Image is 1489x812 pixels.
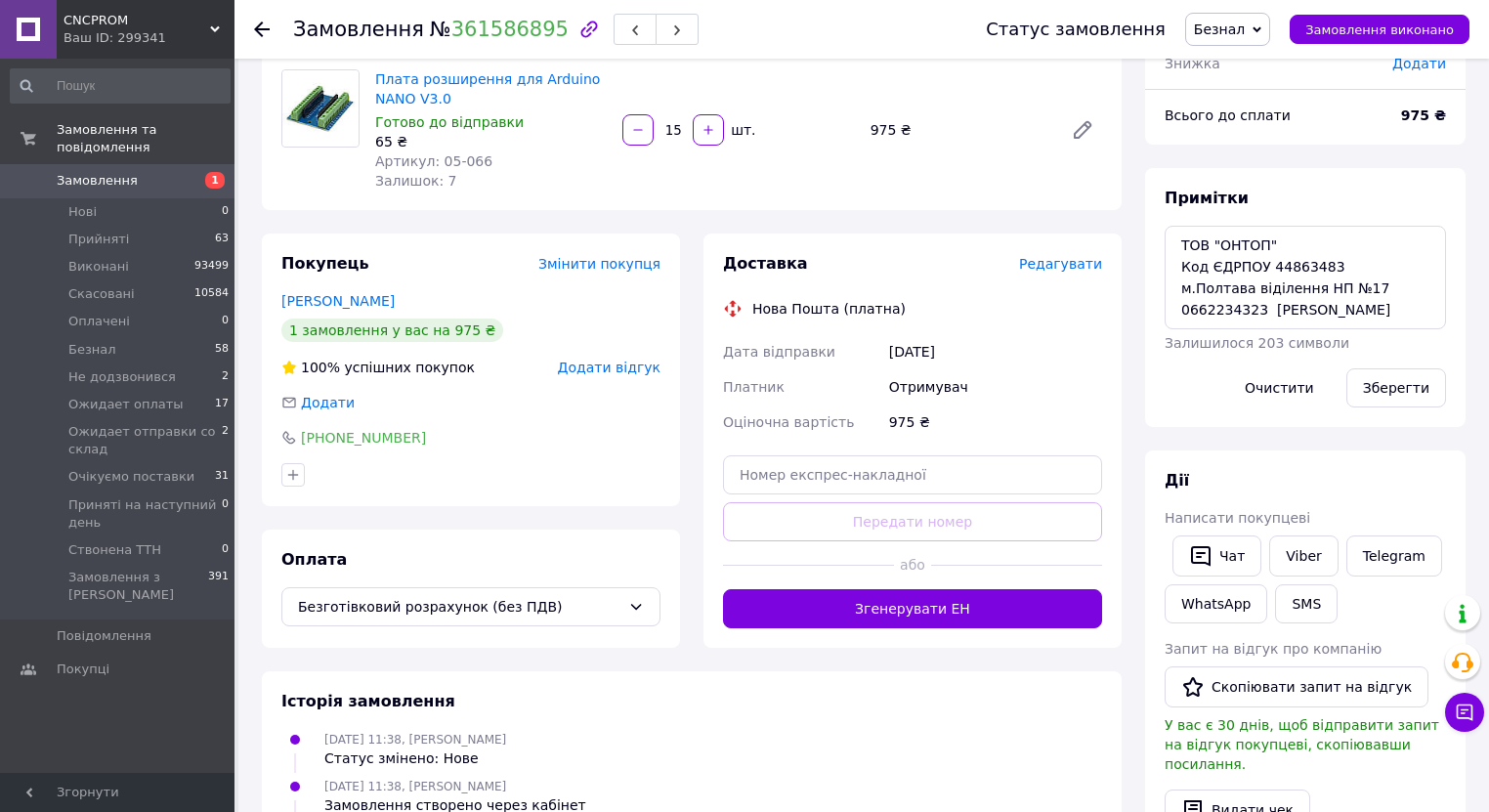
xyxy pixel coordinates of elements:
[68,203,97,221] span: Нові
[222,496,229,532] span: 0
[1165,471,1189,490] span: Дії
[1228,368,1331,407] button: Очистити
[863,116,1055,144] div: 975 ₴
[293,18,424,41] span: Замовлення
[194,258,229,276] span: 93499
[281,550,347,569] span: Оплата
[726,120,757,140] div: шт.
[1269,535,1338,577] a: Viber
[68,341,116,359] span: Безнал
[215,231,229,248] span: 63
[1019,256,1102,272] span: Редагувати
[222,203,229,221] span: 0
[281,692,455,710] span: Історія замовлення
[324,733,506,747] span: [DATE] 11:38, [PERSON_NAME]
[68,468,194,486] span: Очікуємо поставки
[324,780,506,793] span: [DATE] 11:38, [PERSON_NAME]
[205,172,225,189] span: 1
[1305,22,1454,37] span: Замовлення виконано
[68,231,129,248] span: Прийняті
[885,405,1106,440] div: 975 ₴
[1063,110,1102,150] a: Редагувати
[1165,717,1439,772] span: У вас є 30 днів, щоб відправити запит на відгук покупцеві, скопіювавши посилання.
[222,313,229,330] span: 0
[222,368,229,386] span: 2
[281,254,369,273] span: Покупець
[885,369,1106,405] div: Отримувач
[68,423,222,458] span: Ожидает отправки со склад
[375,132,607,151] div: 65 ₴
[215,396,229,413] span: 17
[1401,107,1446,123] b: 975 ₴
[64,12,210,29] span: CNCPROM
[430,18,569,41] span: №
[1165,107,1291,123] span: Всього до сплати
[558,360,660,375] span: Додати відгук
[1194,21,1245,37] span: Безнал
[68,569,208,604] span: Замовлення з [PERSON_NAME]
[64,29,234,47] div: Ваш ID: 299341
[57,121,234,156] span: Замовлення та повідомлення
[723,455,1102,494] input: Номер експрес-накладної
[57,661,109,678] span: Покупці
[375,114,524,130] span: Готово до відправки
[194,285,229,303] span: 10584
[1165,666,1428,707] button: Скопіювати запит на відгук
[375,173,457,189] span: Залишок: 7
[1445,693,1484,732] button: Чат з покупцем
[215,341,229,359] span: 58
[885,334,1106,369] div: [DATE]
[301,395,355,410] span: Додати
[1172,535,1261,577] button: Чат
[215,468,229,486] span: 31
[1346,368,1446,407] button: Зберегти
[298,596,620,618] span: Безготівковий розрахунок (без ПДВ)
[68,541,161,559] span: Ствонена ТТН
[68,396,184,413] span: Ожидает оплаты
[57,627,151,645] span: Повідомлення
[986,20,1166,39] div: Статус замовлення
[723,379,785,395] span: Платник
[208,569,229,604] span: 391
[301,360,340,375] span: 100%
[68,313,130,330] span: Оплачені
[1165,584,1267,623] a: WhatsApp
[1290,15,1469,44] button: Замовлення виконано
[747,299,911,319] div: Нова Пошта (платна)
[254,20,270,39] div: Повернутися назад
[1165,641,1382,657] span: Запит на відгук про компанію
[68,496,222,532] span: Приняті на наступний день
[10,68,231,104] input: Пошук
[301,430,426,446] a: [PHONE_NUMBER]
[723,414,854,430] span: Оціночна вартість
[1392,56,1446,71] span: Додати
[375,153,492,169] span: Артикул: 05-066
[1165,226,1446,329] textarea: ТОВ "ОНТОП" Код ЄДРПОУ 44863483 м.Полтава віділення НП №17 0662234323 [PERSON_NAME]
[723,344,835,360] span: Дата відправки
[723,589,1102,628] button: Згенерувати ЕН
[1165,335,1349,351] span: Залишилося 203 символи
[375,71,600,107] a: Плата розширення для Arduino NANO V3.0
[222,423,229,458] span: 2
[723,254,808,273] span: Доставка
[1275,584,1338,623] button: SMS
[1165,510,1310,526] span: Написати покупцеві
[281,358,475,377] div: успішних покупок
[1165,189,1249,207] span: Примітки
[68,368,176,386] span: Не додзвонився
[68,258,129,276] span: Виконані
[281,293,395,309] a: [PERSON_NAME]
[222,541,229,559] span: 0
[68,285,135,303] span: Скасовані
[324,748,506,768] div: Статус змінено: Нове
[57,172,138,190] span: Замовлення
[451,18,569,41] a: 361586895
[1165,56,1220,71] span: Знижка
[538,256,660,272] span: Змінити покупця
[894,555,932,575] span: або
[282,70,359,147] img: Плата розширення для Arduino NANO V3.0
[281,319,503,342] div: 1 замовлення у вас на 975 ₴
[1346,535,1442,577] a: Telegram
